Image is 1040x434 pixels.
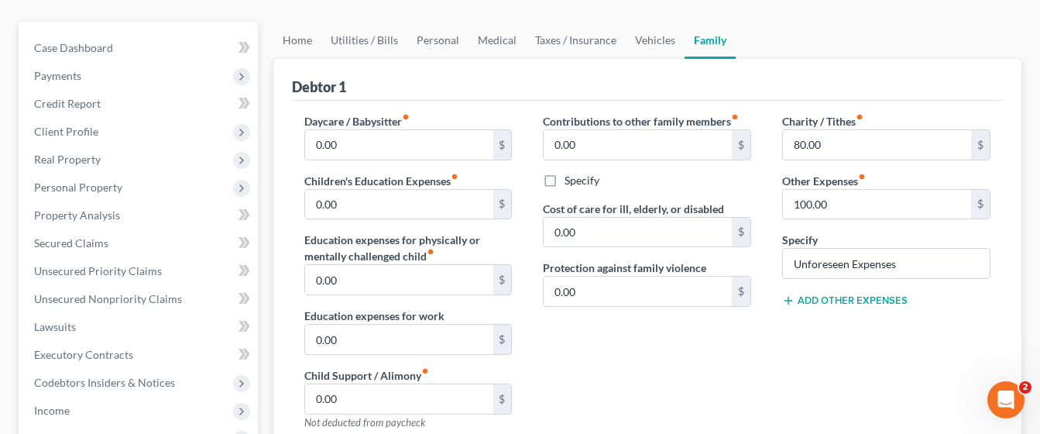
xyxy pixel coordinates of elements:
div: $ [732,130,750,160]
div: $ [971,190,990,219]
a: Case Dashboard [22,34,258,62]
i: fiber_manual_record [856,113,863,121]
span: Secured Claims [34,236,108,250]
label: Protection against family violence [543,260,706,276]
input: -- [305,190,493,219]
button: Add Other Expenses [782,294,908,307]
input: -- [783,130,971,160]
span: Lawsuits [34,320,76,333]
label: Specify [565,173,599,188]
span: Property Analysis [34,208,120,222]
i: fiber_manual_record [451,173,458,181]
iframe: Intercom live chat [987,381,1025,418]
input: -- [305,265,493,294]
div: $ [493,325,512,354]
span: Personal Property [34,181,122,194]
a: Taxes / Insurance [526,22,626,59]
span: Not deducted from paycheck [304,416,425,429]
input: -- [544,277,732,306]
span: Unsecured Nonpriority Claims [34,292,182,305]
a: Personal [407,22,469,59]
div: $ [493,384,512,414]
a: Family [685,22,736,59]
label: Charity / Tithes [782,113,863,129]
a: Secured Claims [22,229,258,257]
label: Contributions to other family members [543,113,739,129]
i: fiber_manual_record [421,367,429,375]
input: Specify... [783,249,990,278]
a: Executory Contracts [22,341,258,369]
span: Payments [34,69,81,82]
a: Lawsuits [22,313,258,341]
div: $ [493,190,512,219]
a: Utilities / Bills [321,22,407,59]
span: Case Dashboard [34,41,113,54]
i: fiber_manual_record [402,113,410,121]
input: -- [783,190,971,219]
i: fiber_manual_record [858,173,866,181]
label: Cost of care for ill, elderly, or disabled [543,201,724,217]
div: $ [732,218,750,247]
div: Debtor 1 [292,77,346,96]
a: Unsecured Priority Claims [22,257,258,285]
span: Unsecured Priority Claims [34,264,162,277]
div: $ [493,265,512,294]
span: Codebtors Insiders & Notices [34,376,175,389]
span: Credit Report [34,97,101,110]
div: $ [493,130,512,160]
span: 2 [1019,381,1031,394]
input: -- [305,130,493,160]
label: Child Support / Alimony [304,367,429,384]
span: Real Property [34,153,101,166]
label: Children's Education Expenses [304,173,458,189]
a: Vehicles [626,22,685,59]
input: -- [305,325,493,354]
a: Home [273,22,321,59]
span: Client Profile [34,125,98,138]
div: $ [971,130,990,160]
span: Income [34,404,70,417]
i: fiber_manual_record [427,248,434,256]
label: Education expenses for work [304,308,444,324]
input: -- [544,130,732,160]
label: Education expenses for physically or mentally challenged child [304,232,513,264]
label: Other Expenses [782,173,866,189]
a: Credit Report [22,90,258,118]
span: Executory Contracts [34,348,133,361]
input: -- [305,384,493,414]
a: Property Analysis [22,201,258,229]
div: $ [732,277,750,306]
a: Medical [469,22,526,59]
a: Unsecured Nonpriority Claims [22,285,258,313]
label: Daycare / Babysitter [304,113,410,129]
i: fiber_manual_record [731,113,739,121]
input: -- [544,218,732,247]
label: Specify [782,232,818,248]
